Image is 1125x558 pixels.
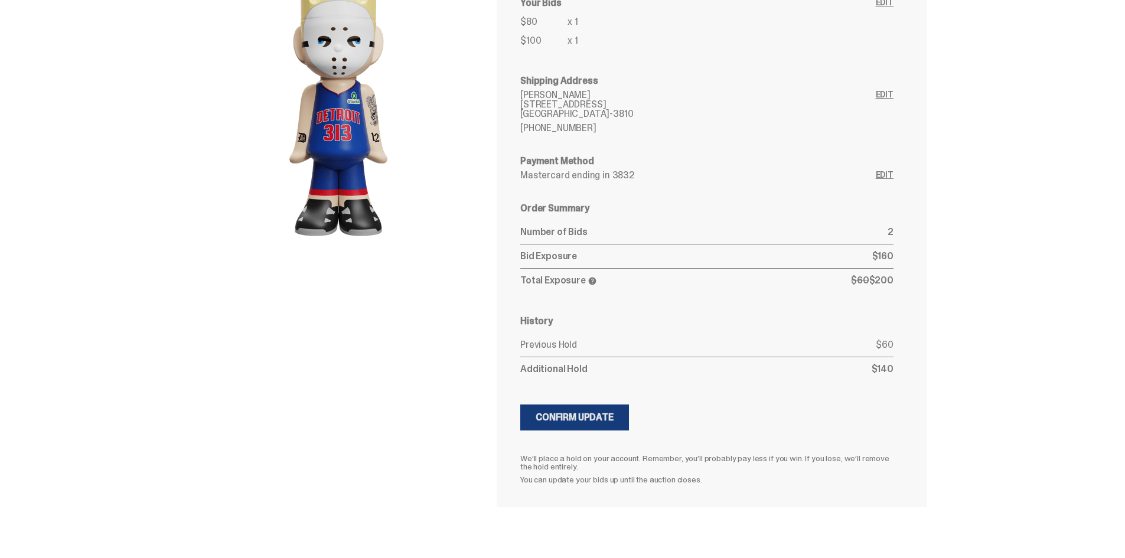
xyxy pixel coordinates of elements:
p: Additional Hold [520,364,872,374]
p: [STREET_ADDRESS] [520,100,876,109]
h6: Shipping Address [520,76,894,86]
p: Previous Hold [520,340,876,350]
span: $60 [851,274,869,286]
p: Total Exposure [520,276,851,286]
h6: Payment Method [520,156,894,166]
p: 2 [888,227,894,237]
p: $60 [876,340,894,350]
p: Mastercard ending in 3832 [520,171,876,180]
p: We’ll place a hold on your account. Remember, you’ll probably pay less if you win. If you lose, w... [520,454,894,471]
p: [GEOGRAPHIC_DATA]-3810 [520,109,876,119]
p: $80 [520,17,568,27]
p: $200 [851,276,894,286]
p: You can update your bids up until the auction closes. [520,475,894,484]
p: $160 [872,252,894,261]
p: x 1 [568,36,578,45]
p: $100 [520,36,568,45]
div: Confirm Update [536,413,614,422]
p: Number of Bids [520,227,888,237]
button: Confirm Update [520,404,629,430]
p: x 1 [568,17,578,27]
a: Edit [876,171,894,180]
p: [PHONE_NUMBER] [520,123,876,133]
a: Edit [876,90,894,133]
h6: History [520,316,894,326]
h6: Order Summary [520,204,894,213]
p: $140 [872,364,894,374]
p: [PERSON_NAME] [520,90,876,100]
p: Bid Exposure [520,252,872,261]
